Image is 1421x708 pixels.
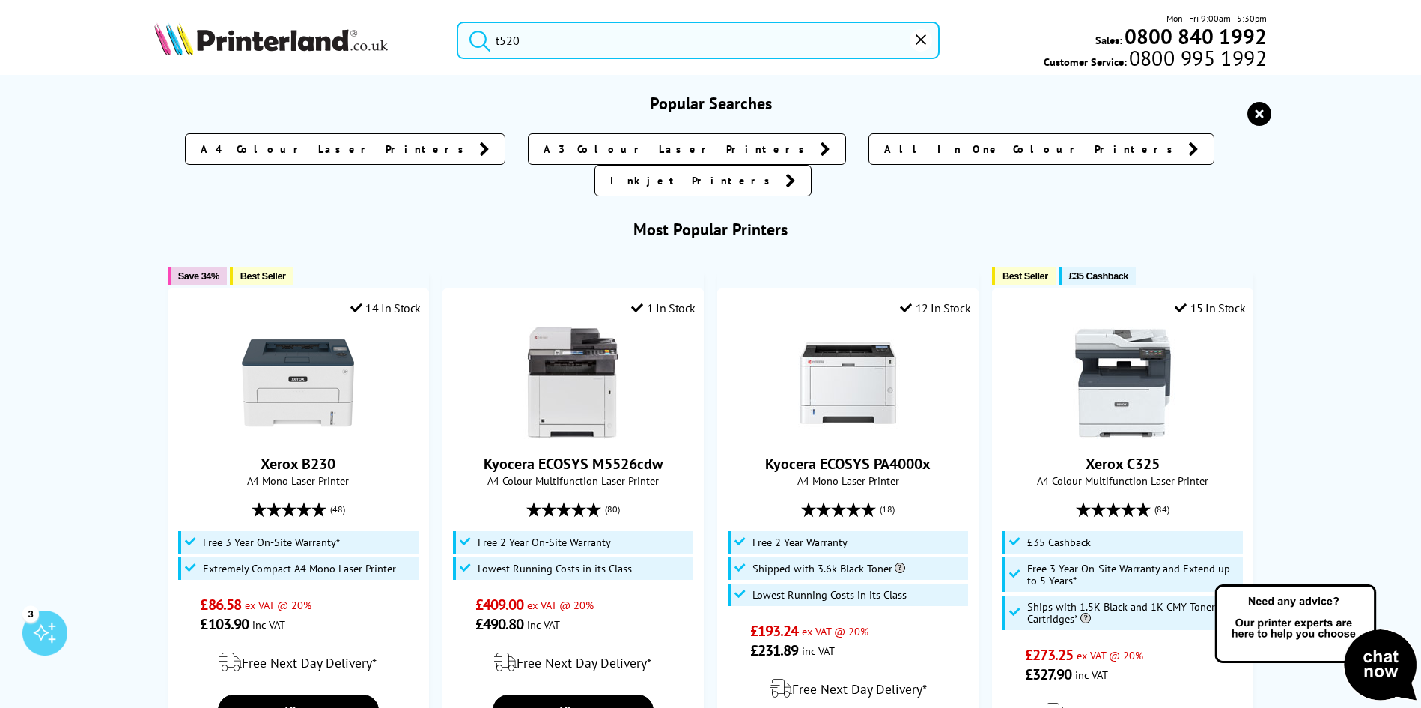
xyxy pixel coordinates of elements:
div: 15 In Stock [1175,300,1245,315]
span: ex VAT @ 20% [1077,648,1143,662]
a: Kyocera ECOSYS M5526cdw [484,454,663,473]
span: ex VAT @ 20% [245,598,311,612]
a: Xerox C325 [1067,427,1179,442]
button: Best Seller [230,267,293,285]
div: 1 In Stock [631,300,696,315]
span: inc VAT [802,644,835,658]
span: inc VAT [1075,668,1108,682]
div: modal_delivery [451,641,696,683]
img: Kyocera ECOSYS PA4000x [792,327,904,439]
div: modal_delivery [176,641,421,683]
div: 14 In Stock [350,300,421,315]
a: Xerox B230 [261,454,335,473]
span: 0800 995 1992 [1127,51,1267,65]
span: £86.58 [200,595,241,614]
span: Free 2 Year Warranty [752,536,848,548]
a: All In One Colour Printers [868,133,1214,165]
span: (48) [330,495,345,524]
span: inc VAT [252,617,285,632]
span: £273.25 [1025,645,1074,665]
span: Sales: [1095,33,1122,47]
a: Inkjet Printers [594,165,812,196]
span: Save 34% [178,270,219,282]
span: £35 Cashback [1069,270,1128,282]
span: Free 3 Year On-Site Warranty* [203,536,340,548]
span: Best Seller [240,270,286,282]
div: 12 In Stock [900,300,970,315]
span: £103.90 [200,614,249,634]
span: ex VAT @ 20% [802,624,868,638]
button: Best Seller [992,267,1056,285]
div: 3 [22,605,39,622]
span: £231.89 [750,641,799,660]
span: (84) [1154,495,1169,524]
a: A3 Colour Laser Printers [528,133,846,165]
span: A4 Colour Laser Printers [201,142,472,157]
button: £35 Cashback [1059,267,1136,285]
span: ex VAT @ 20% [527,598,594,612]
img: Printerland Logo [154,22,388,55]
span: A4 Colour Multifunction Laser Printer [1000,473,1245,488]
h3: Popular Searches [154,93,1267,114]
span: Inkjet Printers [610,173,778,188]
input: Search product or brand [457,22,940,59]
span: A4 Mono Laser Printer [725,473,970,488]
span: Ships with 1.5K Black and 1K CMY Toner Cartridges* [1027,601,1239,625]
a: A4 Colour Laser Printers [185,133,505,165]
span: Lowest Running Costs in its Class [752,589,907,601]
span: Free 2 Year On-Site Warranty [478,536,611,548]
span: £327.90 [1025,665,1072,684]
button: Save 34% [168,267,227,285]
span: Mon - Fri 9:00am - 5:30pm [1166,11,1267,25]
span: £409.00 [475,595,524,614]
a: Printerland Logo [154,22,438,58]
span: £490.80 [475,614,524,634]
img: Kyocera ECOSYS M5526cdw [517,327,629,439]
img: Open Live Chat window [1211,582,1421,705]
span: Lowest Running Costs in its Class [478,563,632,575]
a: Kyocera ECOSYS PA4000x [792,427,904,442]
a: Xerox B230 [242,427,354,442]
span: Best Seller [1002,270,1048,282]
span: (80) [605,495,620,524]
span: Customer Service: [1044,51,1267,69]
a: Kyocera ECOSYS M5526cdw [517,427,629,442]
span: A3 Colour Laser Printers [544,142,812,157]
a: Kyocera ECOSYS PA4000x [765,454,931,473]
span: A4 Mono Laser Printer [176,473,421,488]
span: (18) [880,495,895,524]
span: inc VAT [527,617,560,632]
span: Shipped with 3.6k Black Toner [752,563,905,575]
img: Xerox B230 [242,327,354,439]
span: £193.24 [750,621,799,641]
b: 0800 840 1992 [1125,22,1267,50]
img: Xerox C325 [1067,327,1179,439]
span: £35 Cashback [1027,536,1091,548]
span: A4 Colour Multifunction Laser Printer [451,473,696,488]
h3: Most Popular Printers [154,219,1267,240]
span: All In One Colour Printers [884,142,1181,157]
span: Free 3 Year On-Site Warranty and Extend up to 5 Years* [1027,563,1239,587]
a: 0800 840 1992 [1122,29,1267,43]
a: Xerox C325 [1086,454,1160,473]
span: Extremely Compact A4 Mono Laser Printer [203,563,396,575]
